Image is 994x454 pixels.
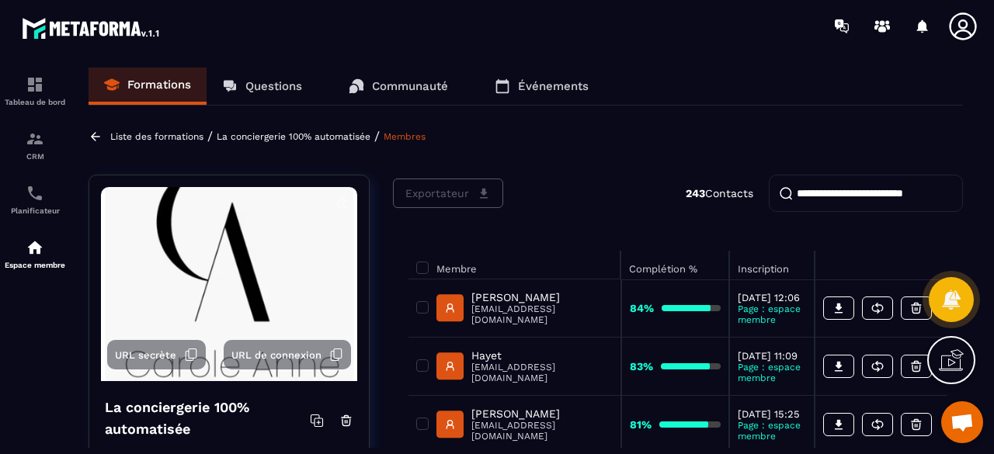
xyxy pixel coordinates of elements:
p: Page : espace membre [738,420,806,442]
a: Membres [384,131,426,142]
a: Ouvrir le chat [941,401,983,443]
a: Formations [89,68,207,105]
a: Communauté [333,68,464,105]
a: automationsautomationsEspace membre [4,227,66,281]
p: [EMAIL_ADDRESS][DOMAIN_NAME] [471,420,613,442]
h4: La conciergerie 100% automatisée [105,397,310,440]
a: Liste des formations [110,131,203,142]
p: Hayet [471,349,613,362]
img: formation [26,130,44,148]
p: [DATE] 11:09 [738,350,806,362]
strong: 84% [630,302,654,314]
p: [PERSON_NAME] [471,407,613,420]
p: CRM [4,152,66,161]
p: Page : espace membre [738,362,806,383]
img: formation [26,75,44,94]
p: Planificateur [4,206,66,215]
p: Page : espace membre [738,303,806,325]
img: scheduler [26,184,44,203]
img: automations [26,238,44,257]
th: Inscription [729,251,815,279]
a: formationformationTableau de bord [4,64,66,118]
button: URL secrète [107,340,206,369]
strong: 81% [630,418,652,431]
span: / [374,129,380,144]
p: [DATE] 12:06 [738,292,806,303]
p: Contacts [686,187,753,199]
th: Membre [408,251,621,279]
img: logo [22,14,162,42]
p: [EMAIL_ADDRESS][DOMAIN_NAME] [471,303,613,325]
a: Hayet[EMAIL_ADDRESS][DOMAIN_NAME] [436,349,613,383]
th: Complétion % [621,251,729,279]
p: [PERSON_NAME] [471,291,613,303]
button: URL de connexion [224,340,351,369]
a: Événements [479,68,604,105]
span: URL secrète [115,349,176,361]
img: background [101,187,357,381]
p: Communauté [372,79,448,93]
p: Événements [518,79,589,93]
span: / [207,129,213,144]
p: Questions [245,79,302,93]
p: Formations [127,78,191,92]
a: schedulerschedulerPlanificateur [4,172,66,227]
p: [DATE] 15:25 [738,408,806,420]
a: [PERSON_NAME][EMAIL_ADDRESS][DOMAIN_NAME] [436,407,613,442]
p: Espace membre [4,261,66,269]
strong: 83% [630,360,653,373]
span: URL de connexion [231,349,321,361]
a: La conciergerie 100% automatisée [217,131,370,142]
strong: 243 [686,187,705,199]
a: Questions [207,68,318,105]
p: [EMAIL_ADDRESS][DOMAIN_NAME] [471,362,613,383]
a: formationformationCRM [4,118,66,172]
p: Tableau de bord [4,98,66,106]
a: [PERSON_NAME][EMAIL_ADDRESS][DOMAIN_NAME] [436,291,613,325]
